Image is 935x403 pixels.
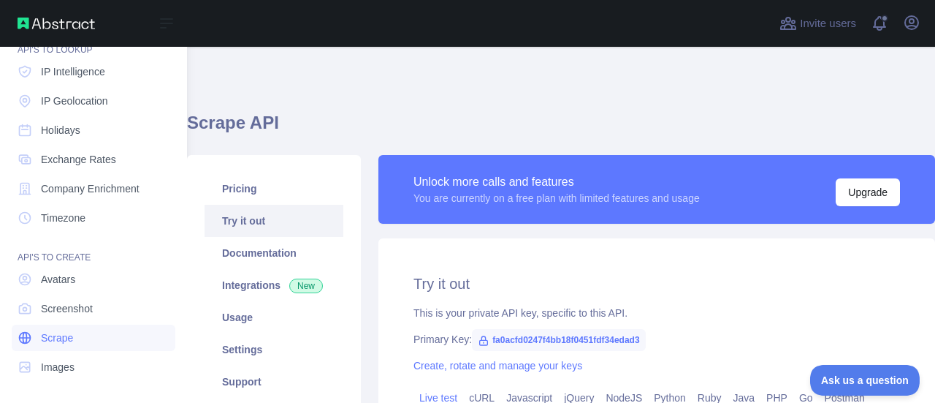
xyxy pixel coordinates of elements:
[800,15,856,32] span: Invite users
[41,272,75,287] span: Avatars
[41,301,93,316] span: Screenshot
[12,354,175,380] a: Images
[413,306,900,320] div: This is your private API key, specific to this API.
[12,59,175,85] a: IP Intelligence
[41,360,75,374] span: Images
[41,181,140,196] span: Company Enrichment
[205,301,343,334] a: Usage
[810,365,920,396] iframe: Toggle Customer Support
[205,205,343,237] a: Try it out
[12,88,175,114] a: IP Geolocation
[205,334,343,366] a: Settings
[12,117,175,143] a: Holidays
[187,111,935,146] h1: Scrape API
[12,295,175,322] a: Screenshot
[12,176,175,202] a: Company Enrichment
[12,325,175,351] a: Scrape
[472,329,645,351] span: fa0acfd0247f4bb18f0451fdf34edad3
[413,191,700,206] div: You are currently on a free plan with limited features and usage
[413,360,582,372] a: Create, rotate and manage your keys
[12,234,175,263] div: API'S TO CREATE
[12,205,175,231] a: Timezone
[413,173,700,191] div: Unlock more calls and features
[41,211,85,225] span: Timezone
[12,266,175,293] a: Avatars
[18,18,95,29] img: Abstract API
[205,366,343,398] a: Support
[836,178,900,206] button: Upgrade
[289,279,323,293] span: New
[413,332,900,347] div: Primary Key:
[41,331,73,345] span: Scrape
[41,94,108,108] span: IP Geolocation
[205,269,343,301] a: Integrations New
[41,123,80,138] span: Holidays
[12,146,175,173] a: Exchange Rates
[41,64,105,79] span: IP Intelligence
[776,12,859,35] button: Invite users
[41,152,116,167] span: Exchange Rates
[413,274,900,294] h2: Try it out
[205,237,343,269] a: Documentation
[205,173,343,205] a: Pricing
